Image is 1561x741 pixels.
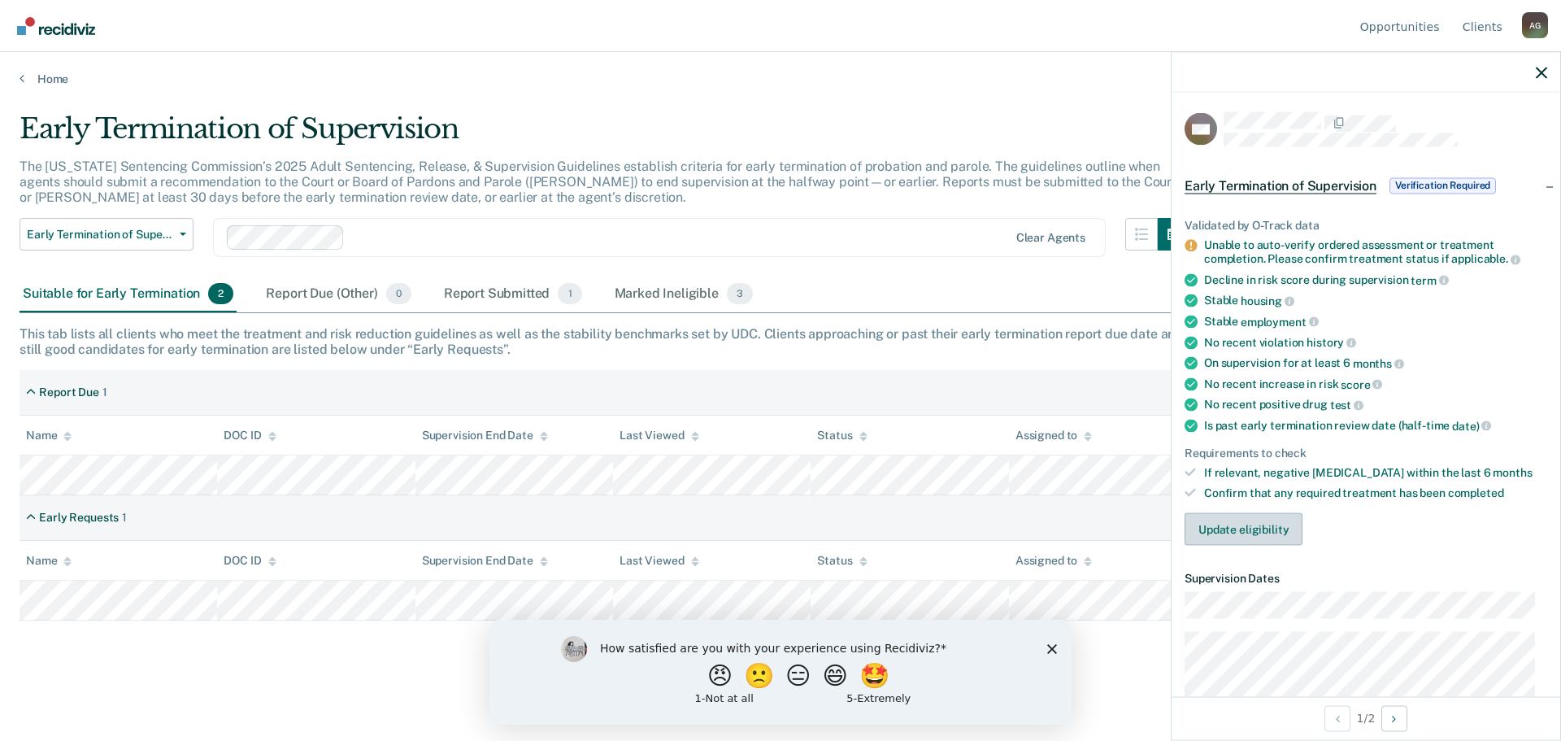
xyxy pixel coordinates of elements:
[1015,554,1092,568] div: Assigned to
[20,277,237,312] div: Suitable for Early Termination
[1204,418,1547,433] div: Is past early termination review date (half-time
[620,554,698,568] div: Last Viewed
[26,554,72,568] div: Name
[20,326,1541,357] div: This tab lists all clients who meet the treatment and risk reduction guidelines as well as the st...
[122,511,127,525] div: 1
[1185,218,1547,232] div: Validated by O-Track data
[27,228,173,242] span: Early Termination of Supervision
[817,429,867,442] div: Status
[26,429,72,442] div: Name
[727,283,753,304] span: 3
[1452,419,1491,432] span: date)
[1204,398,1547,412] div: No recent positive drug
[817,554,867,568] div: Status
[17,17,95,35] img: Recidiviz
[39,511,119,525] div: Early Requests
[1204,238,1547,266] div: Unable to auto-verify ordered assessment or treatment completion. Please confirm treatment status...
[263,277,414,312] div: Report Due (Other)
[1241,315,1318,328] span: employment
[39,386,99,399] div: Report Due
[1330,399,1363,412] span: test
[1307,336,1356,349] span: history
[422,429,548,442] div: Supervision End Date
[1185,512,1302,545] button: Update eligibility
[1522,12,1548,38] button: Profile dropdown button
[1522,12,1548,38] div: A G
[1448,486,1504,499] span: completed
[1341,377,1382,390] span: score
[224,429,276,442] div: DOC ID
[558,283,581,304] span: 1
[1172,159,1560,211] div: Early Termination of SupervisionVerification Required
[1204,335,1547,350] div: No recent violation
[422,554,548,568] div: Supervision End Date
[208,283,233,304] span: 2
[20,159,1176,205] p: The [US_STATE] Sentencing Commission’s 2025 Adult Sentencing, Release, & Supervision Guidelines e...
[224,554,276,568] div: DOC ID
[1185,571,1547,585] dt: Supervision Dates
[1324,705,1350,731] button: Previous Opportunity
[1389,177,1496,194] span: Verification Required
[1204,294,1547,308] div: Stable
[102,386,107,399] div: 1
[611,277,757,312] div: Marked Ineligible
[386,283,411,304] span: 0
[1204,466,1547,480] div: If relevant, negative [MEDICAL_DATA] within the last 6
[441,277,585,312] div: Report Submitted
[1185,177,1376,194] span: Early Termination of Supervision
[1204,377,1547,391] div: No recent increase in risk
[489,620,1072,725] iframe: Survey by Kim from Recidiviz
[1411,273,1448,286] span: term
[1015,429,1092,442] div: Assigned to
[1353,356,1404,369] span: months
[1493,466,1532,479] span: months
[1204,486,1547,500] div: Confirm that any required treatment has been
[1185,446,1547,460] div: Requirements to check
[1204,272,1547,287] div: Decline in risk score during supervision
[620,429,698,442] div: Last Viewed
[1016,231,1085,245] div: Clear agents
[1381,705,1407,731] button: Next Opportunity
[1241,294,1294,307] span: housing
[1204,356,1547,371] div: On supervision for at least 6
[1172,696,1560,739] div: 1 / 2
[20,72,1541,86] a: Home
[20,112,1190,159] div: Early Termination of Supervision
[1204,314,1547,329] div: Stable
